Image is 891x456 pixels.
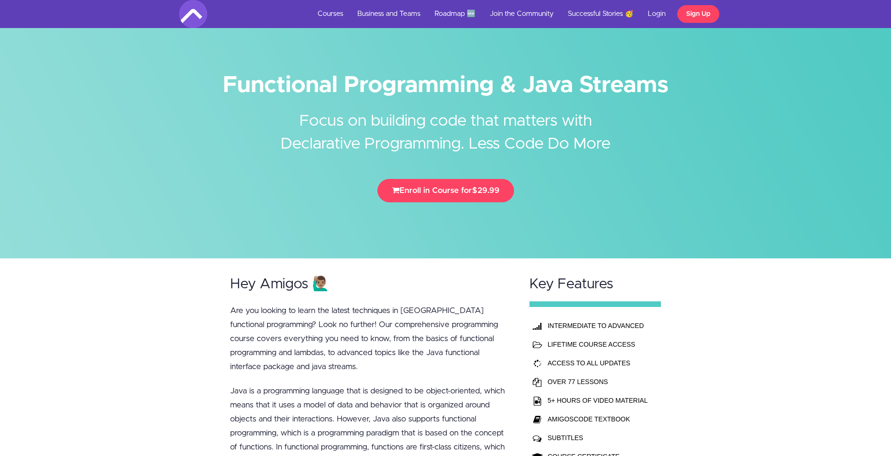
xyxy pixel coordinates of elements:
td: LIFETIME COURSE ACCESS [545,335,650,354]
h2: Hey Amigos 🙋🏽‍♂️ [230,277,512,292]
td: 5+ HOURS OF VIDEO MATERIAL [545,391,650,410]
td: ACCESS TO ALL UPDATES [545,354,650,372]
h1: Functional Programming & Java Streams [179,75,712,96]
span: $29.99 [472,186,500,194]
h2: Focus on building code that matters with Declarative Programming. Less Code Do More [270,96,621,156]
button: Enroll in Course for$29.99 [377,179,514,202]
td: SUBTITLES [545,428,650,447]
p: Are you looking to learn the latest techniques in [GEOGRAPHIC_DATA] functional programming? Look ... [230,304,512,374]
th: INTERMEDIATE TO ADVANCED [545,316,650,335]
a: Sign Up [677,5,719,23]
td: OVER 77 LESSONS [545,372,650,391]
h2: Key Features [529,277,661,292]
td: AMIGOSCODE TEXTBOOK [545,410,650,428]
